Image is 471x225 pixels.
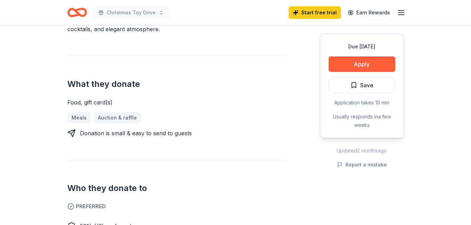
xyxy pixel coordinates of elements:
button: Christmas Toy Drive [93,6,170,20]
div: Updated 2 months ago [320,146,404,155]
div: Due [DATE] [329,42,395,51]
button: Report a mistake [337,161,387,169]
button: Save [329,77,395,93]
span: Preferred [67,202,286,211]
div: Food, gift card(s) [67,98,286,107]
h2: What they donate [67,79,286,90]
button: Apply [329,56,395,72]
a: Start free trial [289,6,341,19]
a: Auction & raffle [94,112,141,123]
span: Christmas Toy Drive [107,8,156,17]
div: Usually responds in a few weeks [329,112,395,129]
h2: Who they donate to [67,183,286,194]
a: Earn Rewards [344,6,394,19]
a: Meals [67,112,91,123]
span: Save [360,81,374,90]
a: Home [67,4,87,21]
div: Donation is small & easy to send to guests [80,129,192,137]
div: Application takes 10 min [329,98,395,107]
